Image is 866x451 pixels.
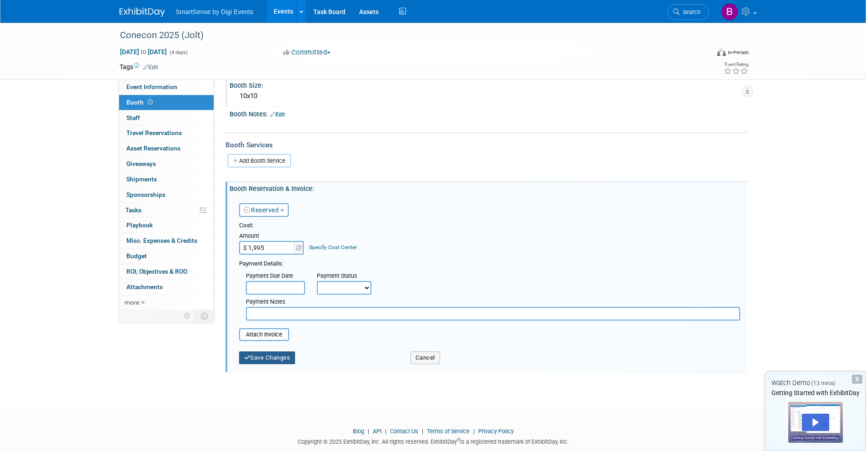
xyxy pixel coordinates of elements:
a: Edit [270,111,285,118]
button: Reserved [239,203,289,217]
div: Booth Reservation & Invoice: [230,182,747,193]
a: more [119,295,214,310]
div: In-Person [727,49,749,56]
a: API [373,428,381,435]
a: Privacy Policy [478,428,514,435]
a: Blog [353,428,364,435]
button: Save Changes [239,351,295,364]
span: | [471,428,477,435]
a: Playbook [119,218,214,233]
a: Contact Us [390,428,418,435]
a: Misc. Expenses & Credits [119,233,214,248]
span: more [125,299,139,306]
div: Booth Size: [230,79,747,90]
a: Terms of Service [427,428,470,435]
span: Booth [126,99,155,106]
div: Dismiss [852,375,862,384]
a: Edit [143,64,158,70]
span: Search [680,9,701,15]
a: Giveaways [119,156,214,171]
span: Shipments [126,175,157,183]
span: Travel Reservations [126,129,182,136]
a: Shipments [119,172,214,187]
div: 10x10 [236,89,740,103]
div: Event Format [656,47,749,61]
a: Search [667,4,709,20]
span: Event Information [126,83,177,90]
span: Asset Reservations [126,145,180,152]
button: Cancel [410,351,440,364]
div: Payment Due Date [246,272,303,281]
a: Budget [119,249,214,264]
span: | [383,428,389,435]
span: ROI, Objectives & ROO [126,268,187,275]
img: ExhibitDay [120,8,165,17]
a: ROI, Objectives & ROO [119,264,214,279]
img: Brooke Howes [721,3,738,20]
a: Reserved [244,206,279,214]
span: Budget [126,252,147,260]
div: Payment Status [317,272,378,281]
a: Attachments [119,280,214,295]
td: Tags [120,62,158,71]
span: Staff [126,114,140,121]
a: Add Booth Service [228,154,291,167]
img: Format-Inperson.png [717,49,726,56]
a: Staff [119,110,214,125]
button: Committed [280,48,334,57]
a: Event Information [119,80,214,95]
div: Amount [239,232,305,241]
div: Watch Demo [765,378,866,388]
a: Specify Cost Center [309,244,357,251]
div: Getting Started with ExhibitDay [765,388,866,397]
div: Payment Details: [239,257,740,268]
span: (13 mins) [811,380,835,386]
sup: ® [457,437,460,442]
span: | [420,428,425,435]
a: Booth [119,95,214,110]
span: | [365,428,371,435]
td: Personalize Event Tab Strip [180,310,195,322]
span: to [139,48,148,55]
div: Booth Notes: [230,107,747,119]
span: Playbook [126,221,153,229]
td: Toggle Event Tabs [195,310,214,322]
span: Attachments [126,283,163,291]
a: Asset Reservations [119,141,214,156]
span: [DATE] [DATE] [120,48,167,56]
div: Cost: [239,221,740,230]
span: Giveaways [126,160,156,167]
span: (4 days) [169,50,188,55]
div: Payment Notes [246,298,740,307]
span: Sponsorships [126,191,165,198]
a: Tasks [119,203,214,218]
div: Event Rating [724,62,748,67]
span: Booth not reserved yet [146,99,155,105]
div: Booth Services [225,140,747,150]
a: Travel Reservations [119,125,214,140]
div: Play [802,414,829,431]
div: Conecon 2025 (Jolt) [117,27,696,44]
a: Sponsorships [119,187,214,202]
span: SmartSense by Digi Events [176,8,253,15]
span: Tasks [125,206,141,214]
span: Misc. Expenses & Credits [126,237,197,244]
